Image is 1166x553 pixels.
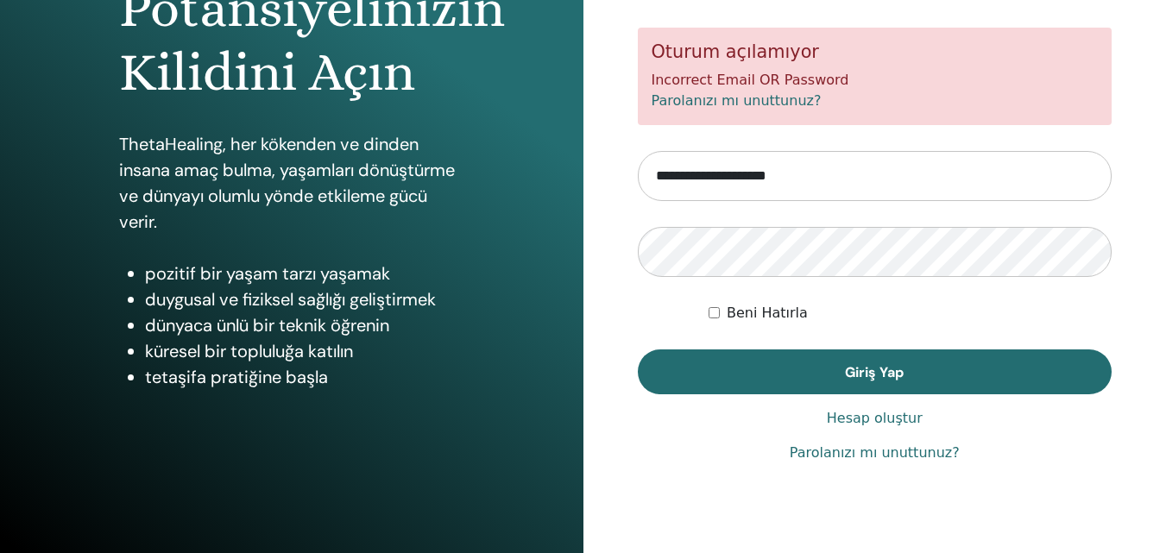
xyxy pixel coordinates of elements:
p: ThetaHealing, her kökenden ve dinden insana amaç bulma, yaşamları dönüştürme ve dünyayı olumlu yö... [119,131,464,235]
span: Giriş Yap [845,363,904,381]
li: tetaşifa pratiğine başla [145,364,464,390]
li: pozitif bir yaşam tarzı yaşamak [145,261,464,286]
li: küresel bir topluluğa katılın [145,338,464,364]
button: Giriş Yap [638,349,1112,394]
li: dünyaca ünlü bir teknik öğrenin [145,312,464,338]
li: duygusal ve fiziksel sağlığı geliştirmek [145,286,464,312]
label: Beni Hatırla [727,303,808,324]
div: Incorrect Email OR Password [638,28,1112,125]
a: Parolanızı mı unuttunuz? [652,92,822,109]
h5: Oturum açılamıyor [652,41,1099,63]
a: Hesap oluştur [827,408,923,429]
div: Keep me authenticated indefinitely or until I manually logout [709,303,1112,324]
a: Parolanızı mı unuttunuz? [790,443,960,463]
